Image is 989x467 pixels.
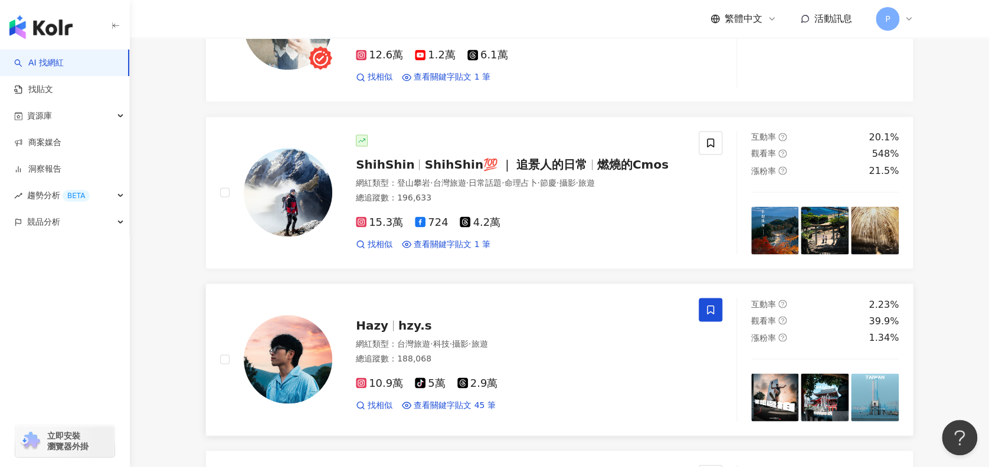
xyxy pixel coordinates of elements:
img: post-image [851,206,899,254]
img: post-image [751,40,799,87]
img: post-image [751,373,799,421]
span: 活動訊息 [814,13,852,24]
img: post-image [751,206,799,254]
span: 漲粉率 [751,166,776,175]
span: ShihShin [356,157,414,171]
span: Hazy [356,318,388,332]
span: hzy.s [398,318,432,332]
span: 日常話題 [469,177,502,187]
span: · [466,177,468,187]
span: 5萬 [415,377,445,389]
span: 查看關鍵字貼文 45 筆 [414,399,496,411]
img: chrome extension [19,432,42,450]
div: 39.9% [869,314,899,327]
img: post-image [851,40,899,87]
div: 1.34% [869,331,899,344]
a: searchAI 找網紅 [14,57,64,69]
a: 洞察報告 [14,163,61,175]
a: 找相似 [356,238,392,250]
span: 立即安裝 瀏覽器外掛 [47,430,89,452]
span: 燃燒的Cmos [597,157,669,171]
div: 網紅類型 ： [356,177,685,189]
span: 登山攀岩 [397,177,430,187]
a: 查看關鍵字貼文 45 筆 [402,399,496,411]
img: KOL Avatar [244,148,332,236]
span: · [469,338,471,348]
span: 1.2萬 [415,49,456,61]
div: 20.1% [869,131,899,144]
span: question-circle [778,316,787,324]
span: question-circle [778,300,787,308]
span: 漲粉率 [751,333,776,342]
div: 2.23% [869,298,899,311]
span: 724 [415,216,448,228]
span: 2.9萬 [457,377,498,389]
span: 台灣旅遊 [433,177,466,187]
a: 商案媒合 [14,137,61,149]
img: KOL Avatar [244,315,332,403]
span: 旅遊 [578,177,595,187]
span: P [885,12,890,25]
span: 命理占卜 [504,177,537,187]
span: · [575,177,578,187]
span: 互動率 [751,132,776,142]
span: · [430,338,433,348]
span: 節慶 [540,177,556,187]
span: 15.3萬 [356,216,403,228]
img: post-image [801,373,849,421]
span: · [449,338,451,348]
span: · [537,177,539,187]
div: 548% [872,147,899,160]
span: · [430,177,433,187]
span: question-circle [778,166,787,175]
iframe: Help Scout Beacon - Open [942,420,977,455]
a: 查看關鍵字貼文 1 筆 [402,71,490,83]
span: 6.1萬 [467,49,508,61]
div: 網紅類型 ： [356,338,685,350]
span: 查看關鍵字貼文 1 筆 [414,238,490,250]
span: ShihShin💯 ❘ 追景人的日常 [424,157,587,171]
span: rise [14,192,22,200]
span: 10.9萬 [356,377,403,389]
span: · [502,177,504,187]
span: 4.2萬 [460,216,500,228]
span: 台灣旅遊 [397,338,430,348]
span: 觀看率 [751,315,776,325]
span: 科技 [433,338,449,348]
span: 互動率 [751,299,776,308]
div: BETA [63,190,90,202]
img: post-image [801,40,849,87]
a: 找相似 [356,71,392,83]
span: 查看關鍵字貼文 1 筆 [414,71,490,83]
div: 21.5% [869,164,899,177]
span: question-circle [778,149,787,157]
span: 競品分析 [27,209,60,235]
span: question-circle [778,333,787,341]
a: 找相似 [356,399,392,411]
span: 攝影 [559,177,575,187]
div: 總追蹤數 ： 196,633 [356,192,685,203]
span: 繁體中文 [725,12,762,25]
span: 資源庫 [27,103,52,129]
span: 攝影 [452,338,469,348]
a: 查看關鍵字貼文 1 筆 [402,238,490,250]
span: 找相似 [368,399,392,411]
span: 旅遊 [471,338,487,348]
img: post-image [851,373,899,421]
span: 找相似 [368,71,392,83]
span: question-circle [778,133,787,141]
span: 趨勢分析 [27,182,90,209]
span: 12.6萬 [356,49,403,61]
img: logo [9,15,73,39]
a: 找貼文 [14,84,53,96]
a: KOL AvatarShihShinShihShin💯 ❘ 追景人的日常燃燒的Cmos網紅類型：登山攀岩·台灣旅遊·日常話題·命理占卜·節慶·攝影·旅遊總追蹤數：196,63315.3萬7244... [205,116,913,269]
a: chrome extension立即安裝 瀏覽器外掛 [15,425,114,457]
div: 總追蹤數 ： 188,068 [356,353,685,364]
span: · [556,177,559,187]
span: 觀看率 [751,149,776,158]
a: KOL AvatarHazyhzy.s網紅類型：台灣旅遊·科技·攝影·旅遊總追蹤數：188,06810.9萬5萬2.9萬找相似查看關鍵字貼文 45 筆互動率question-circle2.23... [205,283,913,436]
img: post-image [801,206,849,254]
span: 找相似 [368,238,392,250]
